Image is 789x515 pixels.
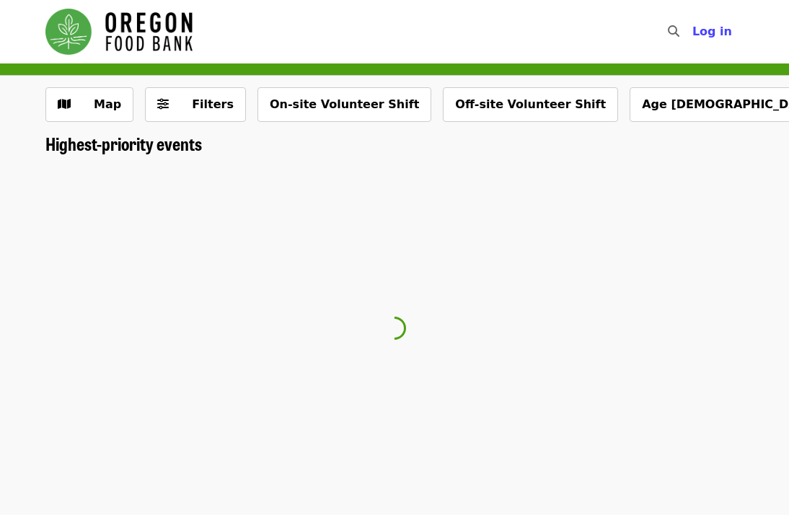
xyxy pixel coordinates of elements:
button: On-site Volunteer Shift [257,87,431,122]
button: Off-site Volunteer Shift [443,87,618,122]
input: Search [688,14,700,49]
button: Show map view [45,87,133,122]
button: Filters (0 selected) [145,87,246,122]
i: sliders-h icon [157,97,169,111]
a: Highest-priority events [45,133,202,154]
span: Highest-priority events [45,131,202,156]
i: map icon [58,97,71,111]
img: Oregon Food Bank - Home [45,9,193,55]
span: Log in [692,25,732,38]
span: Filters [192,97,234,111]
i: search icon [668,25,679,38]
span: Map [94,97,121,111]
button: Log in [681,17,744,46]
div: Highest-priority events [34,133,755,154]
